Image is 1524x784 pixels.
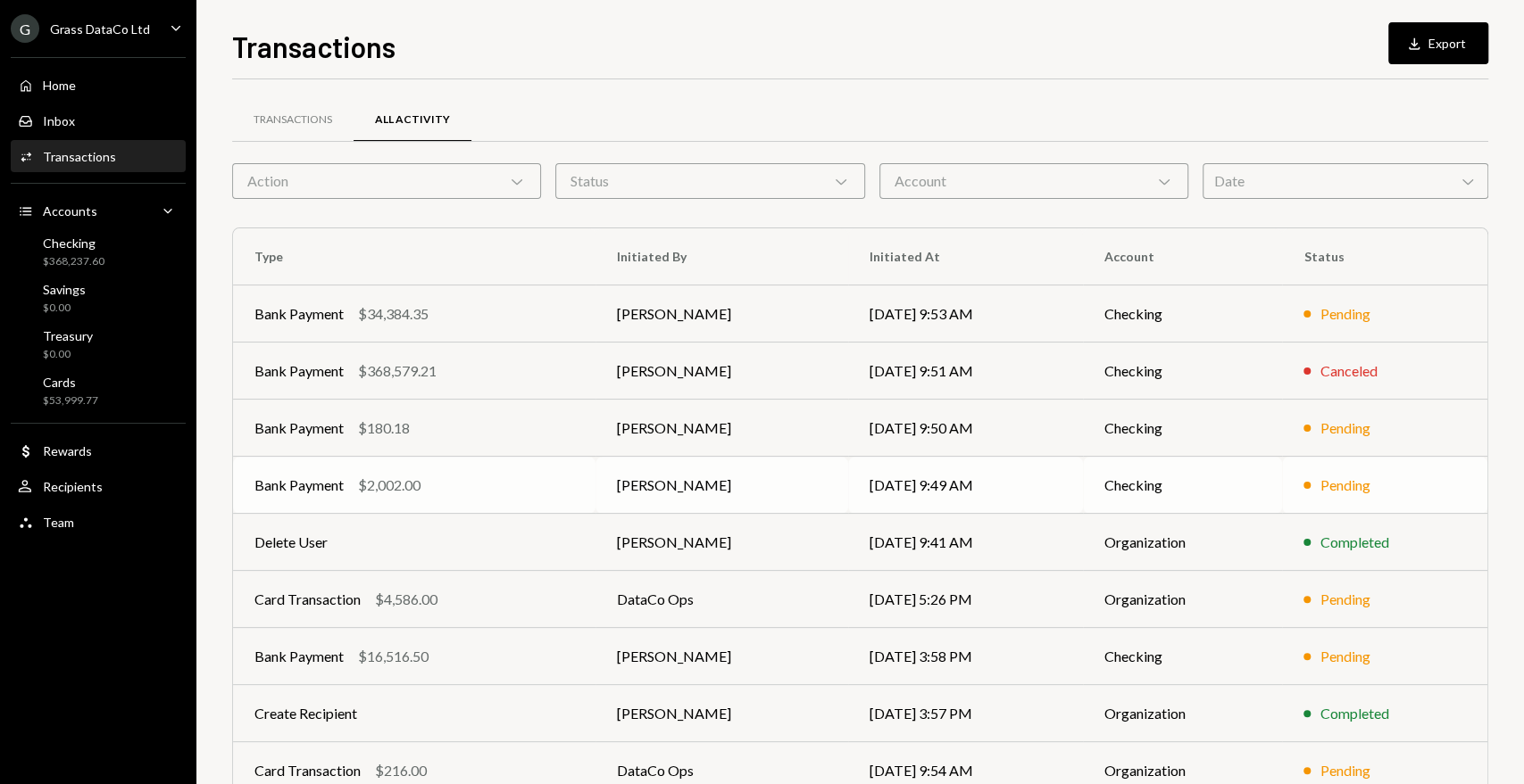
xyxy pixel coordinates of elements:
[848,571,1083,628] td: [DATE] 5:26 PM
[43,235,104,251] div: Checking
[43,328,93,343] div: Treasury
[11,104,186,136] a: Inbox
[595,571,848,628] td: DataCo Ops
[11,506,186,538] a: Team
[233,228,595,285] th: Type
[1320,760,1370,781] div: Pending
[555,163,864,199] div: Status
[848,514,1083,571] td: [DATE] 9:41 AM
[1320,532,1388,553] div: Completed
[595,685,848,742] td: [PERSON_NAME]
[848,457,1083,514] td: [DATE] 9:49 AM
[1388,22,1488,64] button: Export
[254,475,344,496] div: Bank Payment
[1320,475,1370,496] div: Pending
[232,97,354,143] a: Transactions
[358,646,429,667] div: $16,516.50
[848,400,1083,457] td: [DATE] 9:50 AM
[1320,417,1370,439] div: Pending
[11,323,186,366] a: Treasury$0.00
[358,417,410,439] div: $180.18
[1083,400,1282,457] td: Checking
[358,360,437,382] div: $368,579.21
[43,254,104,269] div: $368,237.60
[375,589,437,610] div: $4,586.00
[50,21,150,37] div: Grass DataCo Ltd
[1320,303,1370,325] div: Pending
[1083,228,1282,285] th: Account
[879,163,1188,199] div: Account
[1083,514,1282,571] td: Organization
[43,393,98,409] div: $53,999.77
[358,475,421,496] div: $2,002.00
[11,276,186,319] a: Savings$0.00
[848,228,1083,285] th: Initiated At
[1203,163,1488,199] div: Date
[848,685,1083,742] td: [DATE] 3:57 PM
[43,515,74,530] div: Team
[11,434,186,466] a: Rewards
[1083,342,1282,400] td: Checking
[595,400,848,457] td: [PERSON_NAME]
[43,443,92,458] div: Rewards
[43,375,98,390] div: Cards
[1083,685,1282,742] td: Organization
[11,194,186,227] a: Accounts
[11,14,39,43] div: G
[848,285,1083,342] td: [DATE] 9:53 AM
[848,628,1083,685] td: [DATE] 3:58 PM
[354,97,471,143] a: All Activity
[254,646,344,667] div: Bank Payment
[848,342,1083,400] td: [DATE] 9:51 AM
[1083,628,1282,685] td: Checking
[595,628,848,685] td: [PERSON_NAME]
[1083,457,1282,514] td: Checking
[595,457,848,514] td: [PERSON_NAME]
[595,228,848,285] th: Initiated By
[595,514,848,571] td: [PERSON_NAME]
[233,514,595,571] td: Delete User
[254,360,344,382] div: Bank Payment
[254,417,344,439] div: Bank Payment
[254,303,344,325] div: Bank Payment
[595,342,848,400] td: [PERSON_NAME]
[1083,285,1282,342] td: Checking
[1282,228,1487,285] th: Status
[43,347,93,362] div: $0.00
[43,78,76,93] div: Home
[43,301,86,316] div: $0.00
[11,230,186,273] a: Checking$368,237.60
[375,112,450,128] div: All Activity
[43,203,97,219] div: Accounts
[254,112,332,128] div: Transactions
[232,163,541,199] div: Action
[11,69,186,101] a: Home
[232,29,396,64] h1: Transactions
[43,479,103,494] div: Recipients
[254,589,361,610] div: Card Transaction
[595,285,848,342] td: [PERSON_NAME]
[11,140,186,172] a: Transactions
[43,282,86,297] div: Savings
[254,760,361,781] div: Card Transaction
[233,685,595,742] td: Create Recipient
[43,149,116,164] div: Transactions
[375,760,427,781] div: $216.00
[11,369,186,412] a: Cards$53,999.77
[1320,360,1377,382] div: Canceled
[1320,646,1370,667] div: Pending
[358,303,429,325] div: $34,384.35
[1320,703,1388,724] div: Completed
[1083,571,1282,628] td: Organization
[43,113,75,128] div: Inbox
[11,470,186,502] a: Recipients
[1320,589,1370,610] div: Pending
